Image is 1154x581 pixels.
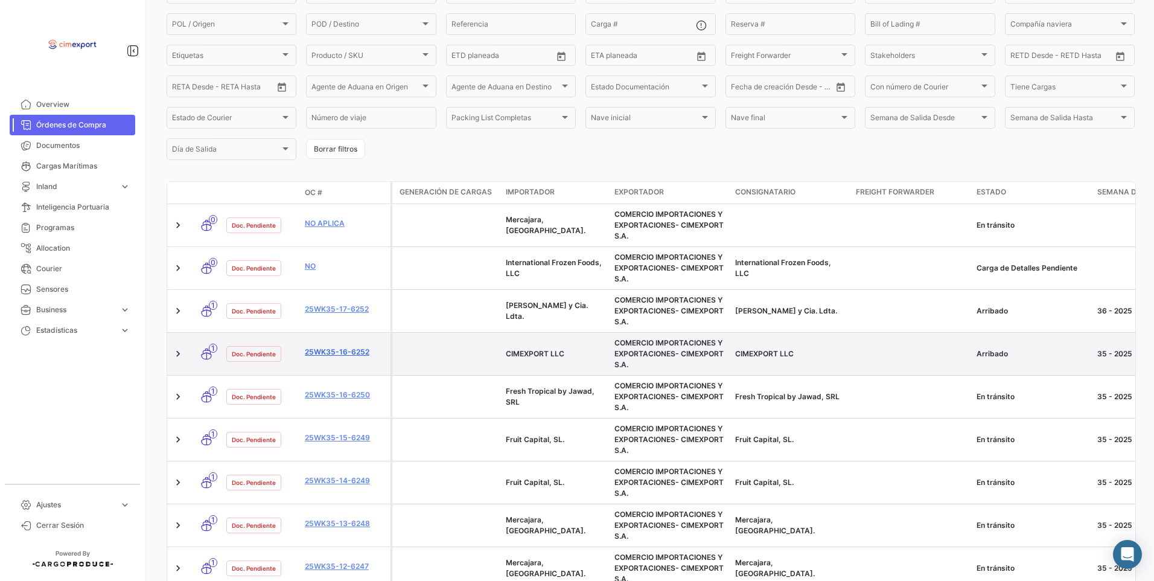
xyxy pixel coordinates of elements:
[735,478,794,487] span: Fruit Capital, SL.
[506,435,564,444] span: Fruit Capital, SL.
[209,258,217,267] span: 0
[172,53,280,62] span: Etiquetas
[614,510,724,541] span: COMERCIO IMPORTACIONES Y EXPORTACIONES- CIMEXPORT S.A.
[209,558,217,567] span: 1
[614,338,724,369] span: COMERCIO IMPORTACIONES Y EXPORTACIONES- CIMEXPORT S.A.
[209,301,217,310] span: 1
[731,84,753,92] input: Desde
[977,187,1006,197] span: Estado
[232,521,276,530] span: Doc. Pendiente
[735,558,815,578] span: Mercajara, SL.
[209,344,217,353] span: 1
[451,84,559,92] span: Agente de Aduana en Destino
[614,210,724,240] span: COMERCIO IMPORTACIONES Y EXPORTACIONES- CIMEXPORT S.A.
[1010,53,1032,62] input: Desde
[172,519,184,531] a: Expand/Collapse Row
[614,381,724,412] span: COMERCIO IMPORTACIONES Y EXPORTACIONES- CIMEXPORT S.A.
[614,252,724,283] span: COMERCIO IMPORTACIONES Y EXPORTACIONES- CIMEXPORT S.A.
[209,472,217,481] span: 1
[735,258,831,278] span: International Frozen Foods, LLC
[172,477,184,489] a: Expand/Collapse Row
[506,478,564,487] span: Fruit Capital, SL.
[832,78,850,96] button: Open calendar
[735,435,794,444] span: Fruit Capital, SL.
[305,432,386,443] a: 25WK35-15-6249
[232,349,276,359] span: Doc. Pendiente
[977,434,1088,445] div: En tránsito
[730,182,851,204] datatable-header-cell: Consignatario
[506,187,555,197] span: Importador
[1010,115,1118,124] span: Semana de Salida Hasta
[451,53,473,62] input: Desde
[731,53,839,62] span: Freight Forwarder
[977,348,1088,359] div: Arribado
[120,499,130,510] span: expand_more
[501,182,610,204] datatable-header-cell: Importador
[977,263,1088,274] div: Carga de Detalles Pendiente
[1041,53,1089,62] input: Hasta
[305,187,322,198] span: OC #
[870,53,978,62] span: Stakeholders
[591,53,613,62] input: Desde
[305,261,386,272] a: NO
[591,115,699,124] span: Nave inicial
[305,390,386,400] a: 25WK35-16-6250
[306,139,365,159] button: Borrar filtros
[120,181,130,192] span: expand_more
[735,392,840,401] span: Fresh Tropical by Jawad, SRL
[610,182,730,204] datatable-header-cell: Exportador
[232,263,276,273] span: Doc. Pendiente
[36,99,130,110] span: Overview
[36,222,130,233] span: Programas
[209,387,217,396] span: 1
[311,22,419,30] span: POD / Destino
[305,518,386,529] a: 25WK35-13-6248
[506,258,602,278] span: International Frozen Foods, LLC
[36,243,130,254] span: Allocation
[172,434,184,446] a: Expand/Collapse Row
[172,84,194,92] input: Desde
[172,562,184,574] a: Expand/Collapse Row
[851,182,972,204] datatable-header-cell: Freight Forwarder
[977,477,1088,488] div: En tránsito
[305,475,386,486] a: 25WK35-14-6249
[120,304,130,315] span: expand_more
[191,188,222,197] datatable-header-cell: Modo de Transporte
[10,156,135,176] a: Cargas Marítimas
[506,387,595,406] span: Fresh Tropical by Jawad, SRL
[1113,540,1142,569] div: Abrir Intercom Messenger
[400,187,492,197] span: Generación de cargas
[10,94,135,115] a: Overview
[482,53,530,62] input: Hasta
[172,219,184,231] a: Expand/Collapse Row
[870,84,978,92] span: Con número de Courier
[36,520,130,531] span: Cerrar Sesión
[36,120,130,130] span: Órdenes de Compra
[209,215,217,224] span: 0
[273,78,291,96] button: Open calendar
[506,558,585,578] span: Mercajara, SL.
[172,391,184,403] a: Expand/Collapse Row
[305,304,386,315] a: 25WK35-17-6252
[209,515,217,524] span: 1
[977,563,1088,574] div: En tránsito
[870,115,978,124] span: Semana de Salida Desde
[172,22,280,30] span: POL / Origen
[731,115,839,124] span: Nave final
[305,347,386,358] a: 25WK35-16-6252
[977,391,1088,402] div: En tránsito
[172,262,184,274] a: Expand/Collapse Row
[735,349,794,358] span: CIMEXPORT LLC
[36,181,115,192] span: Inland
[761,84,809,92] input: Hasta
[977,306,1088,316] div: Arribado
[972,182,1092,204] datatable-header-cell: Estado
[692,47,710,65] button: Open calendar
[10,135,135,156] a: Documentos
[451,115,559,124] span: Packing List Completas
[42,14,103,75] img: logo-cimexport.png
[10,115,135,135] a: Órdenes de Compra
[552,47,570,65] button: Open calendar
[36,499,115,510] span: Ajustes
[172,147,280,155] span: Día de Salida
